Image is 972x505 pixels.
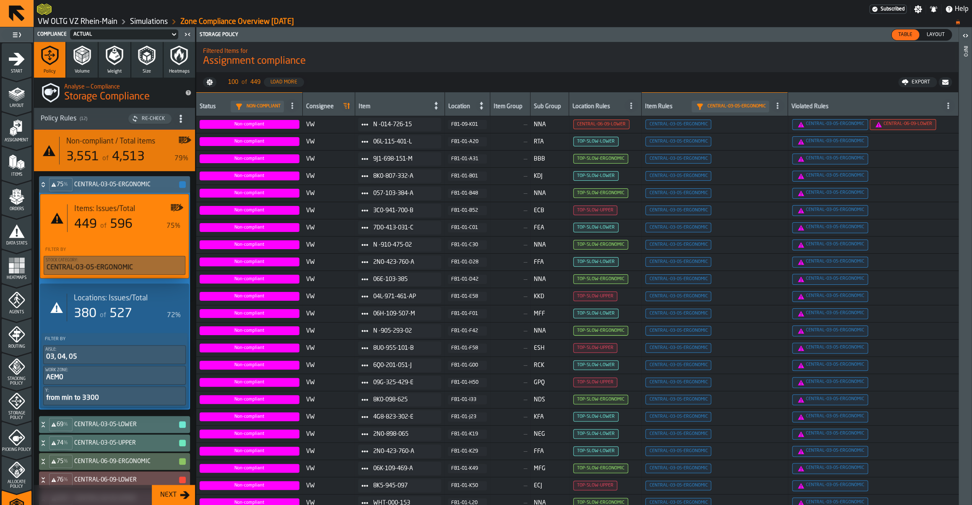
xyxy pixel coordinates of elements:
div: Storage Policy [198,32,578,38]
span: — [494,190,527,197]
span: Assignment Compliance Rule [645,240,711,250]
span: Assignment Compliance Rule [870,119,936,130]
div: 72% [167,310,181,320]
div: title-Assignment compliance [196,42,959,72]
button: button-FB1-01-E58 [448,292,487,301]
span: 596 [110,218,133,231]
span: 100 [228,79,238,86]
div: Title [74,294,181,303]
div: FB1-01-C01 [451,225,483,231]
button: button-FB1-01-K50 [448,481,487,490]
span: of [100,223,107,229]
span: Assignment Compliance Status [200,309,299,318]
span: Policy [44,69,56,74]
div: Title [66,137,188,146]
span: VW [306,156,351,162]
div: AEM0 [45,372,184,383]
span: Assignment Compliance Rule [573,343,617,353]
span: Assignment Compliance Rule [792,119,868,130]
button: button-FB1-01-G00 [448,361,487,370]
button: button-FB1-01-I33 [448,395,487,404]
span: Assignment Compliance Rule [792,188,868,199]
span: Assignment Compliance Status [200,326,299,335]
div: Y: [45,388,184,393]
span: VW [306,242,351,248]
span: Assignment Compliance Rule [645,188,711,198]
span: — [494,224,527,231]
span: Assignment Compliance Rule [645,171,711,181]
button: button-FB1-01-F58 [448,344,487,353]
button: button- [179,458,186,465]
div: Location [448,103,475,112]
button: button- [938,77,952,87]
h4: CENTRAL-03-05-ERGONOMIC [74,181,178,188]
div: 03, 04, 05 [45,352,184,362]
span: Data Stats [2,241,31,246]
span: Assignment Compliance Rule [792,239,868,250]
span: Assignment Compliance Rule [573,309,619,318]
span: VW [306,207,351,214]
span: ( 12 ) [80,116,87,122]
span: VW [306,293,351,300]
div: Re-Check [138,116,168,122]
li: menu Agents [2,284,31,318]
span: 75 [57,181,63,188]
div: 3,551 [66,149,99,164]
div: FB1-01-D28 [451,259,483,265]
label: Filter By [43,335,186,344]
a: link-to-/wh/i/44979e6c-6f66-405e-9874-c1e29f02a54a [38,17,117,26]
span: % [64,182,68,187]
div: stat-Non-compliant / Total items [34,130,195,171]
div: FB1-01-E58 [451,294,483,299]
span: Assignment compliance [203,55,306,68]
div: Policy Rules [41,114,127,124]
span: Assignment Compliance Status [200,240,299,249]
span: 8K0-807-332-A [373,173,434,180]
span: — [494,207,527,214]
button: button-FB1-01-F01 [448,309,487,318]
span: Heatmaps [2,276,31,280]
div: Work Zone: [45,368,184,372]
span: BBB [534,156,566,162]
div: FB1-01-A20 [451,139,483,145]
div: FB1-01-B48 [451,190,483,196]
span: Assignment Compliance Rule [645,274,711,284]
div: Menu Subscription [869,5,907,14]
button: button-FB1-01-A20 [448,137,487,146]
button: button- [179,440,186,446]
label: button-switch-multi-Table [891,29,920,41]
label: button-toggle-Show on Map [170,198,184,239]
span: NNA [534,121,566,128]
span: Allocate Policy [2,480,31,489]
button: button-FB1-01-B48 [448,189,487,198]
span: Assignment Compliance Status [200,154,299,163]
div: ButtonLoadMore-Load More-Prev-First-Last [221,75,311,89]
span: Picking Policy [2,448,31,452]
div: PolicyFilterItem-Stock Category [44,256,185,275]
span: 2N0-423-760-A [373,259,434,266]
div: FB1-01-C30 [451,242,483,248]
span: 04L-971-461-AP [373,293,434,300]
div: FB1-09-K01 [451,122,483,128]
li: menu Stacking Policy [2,353,31,386]
span: Agents [2,310,31,315]
span: Assignment Compliance Status [200,223,299,232]
span: Non-compliant [247,104,281,109]
div: title-Storage Compliance [34,78,195,108]
li: menu Orders [2,181,31,214]
nav: Breadcrumb [37,17,969,27]
div: Aisle: [45,347,184,352]
div: thumb [891,29,919,40]
span: 8U0-955-101-B [373,345,434,351]
span: FFA [534,259,566,266]
div: Item Group [494,103,527,112]
span: KKD [534,293,566,300]
li: menu Allocate Policy [2,456,31,489]
span: Assignment Compliance Rule [792,154,868,164]
button: button-Load More [264,78,304,87]
span: — [494,138,527,145]
header: Storage Policy [196,27,959,42]
span: Routing [2,344,31,349]
span: — [494,156,527,162]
